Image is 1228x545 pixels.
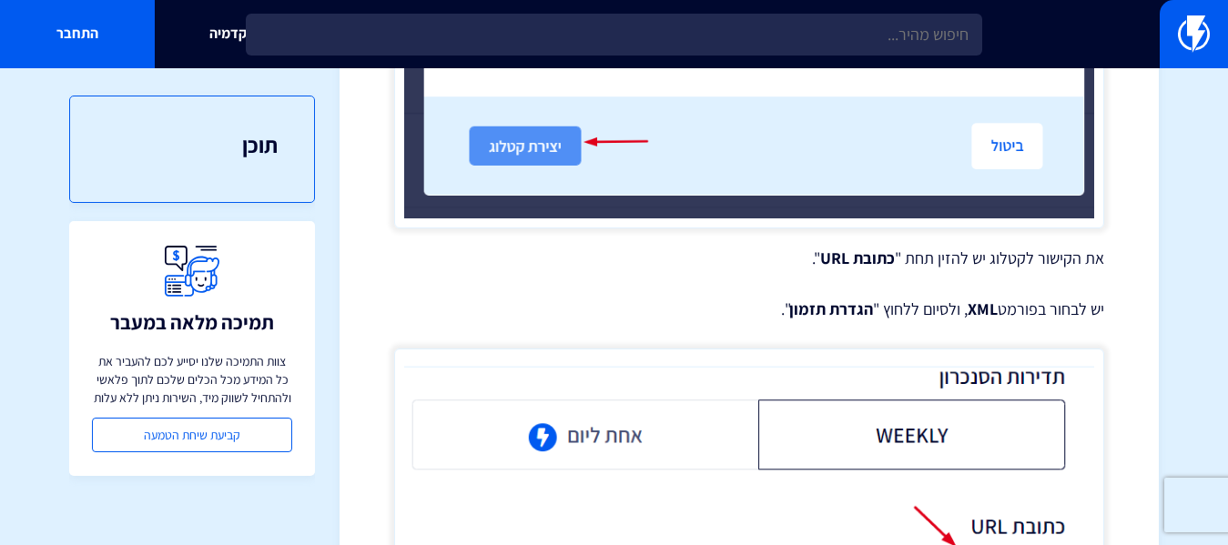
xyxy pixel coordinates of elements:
[394,298,1104,321] p: יש לבחור בפורמט , ולסיום ללחוץ " ".
[92,352,292,407] p: צוות התמיכה שלנו יסייע לכם להעביר את כל המידע מכל הכלים שלכם לתוך פלאשי ולהתחיל לשווק מיד, השירות...
[107,133,278,156] h3: תוכן
[394,247,1104,270] p: את הקישור לקטלוג יש להזין תחת " ".
[968,298,998,319] strong: XML
[789,298,873,319] strong: הגדרת תזמון
[92,418,292,452] a: קביעת שיחת הטמעה
[246,14,982,56] input: חיפוש מהיר...
[110,311,274,333] h3: תמיכה מלאה במעבר
[820,247,895,268] strong: כתובת URL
